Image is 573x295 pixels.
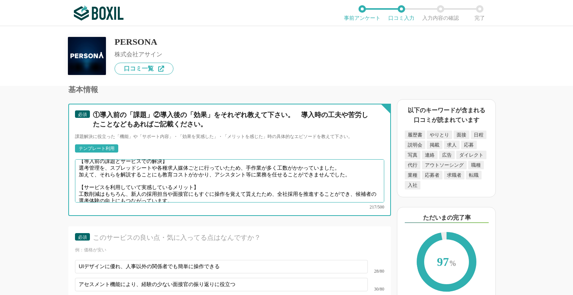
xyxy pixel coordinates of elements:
[405,106,488,125] div: 以下のキーワードが含まれる口コミが読まれています
[444,141,460,149] div: 求人
[75,260,368,273] input: UIがわかりやすく、タスク一覧を把握しやすい
[460,5,499,21] li: 完了
[422,161,467,169] div: アウトソーシング
[79,146,115,151] div: テンプレート利用
[427,141,442,149] div: 掲載
[454,131,469,139] div: 面接
[405,213,489,223] div: ただいまの完了率
[405,181,420,189] div: 入社
[68,86,391,93] div: 基本情報
[422,151,438,159] div: 連絡
[342,5,382,21] li: 事前アンケート
[405,161,420,169] div: 代行
[444,171,464,179] div: 求職者
[471,131,486,139] div: 日程
[468,161,484,169] div: 職種
[75,134,384,140] div: 課題解決に役立った「機能」や「サポート内容」・「効果を実感した」・「メリットを感じた」時の具体的なエピソードを教えて下さい。
[93,233,371,242] div: このサービスの良い点・気に入ってる点はなんですか？
[78,112,87,117] span: 必須
[422,171,442,179] div: 応募者
[424,239,469,286] span: 97
[405,131,425,139] div: 履歴書
[75,247,384,253] div: 例：価格が安い
[115,37,173,46] div: PERSONA
[368,269,384,273] div: 28/80
[93,110,371,129] div: ①導入前の「課題」②導入後の「効果」をそれぞれ教えて下さい。 導入時の工夫や苦労したことなどもあればご記載ください。
[75,205,384,209] div: 217/500
[382,5,421,21] li: 口コミ入力
[405,141,425,149] div: 説明会
[115,51,173,57] div: 株式会社アサイン
[450,259,456,267] span: %
[75,278,368,291] input: UIがわかりやすく、タスク一覧を把握しやすい
[124,66,154,72] span: 口コミ一覧
[74,6,123,21] img: ボクシルSaaS_ロゴ
[427,131,452,139] div: やりとり
[368,287,384,291] div: 30/80
[115,63,173,75] a: 口コミ一覧
[405,171,420,179] div: 業種
[405,151,420,159] div: 写真
[466,171,482,179] div: 転職
[421,5,460,21] li: 入力内容の確認
[439,151,455,159] div: 広告
[456,151,486,159] div: ダイレクト
[461,141,477,149] div: 応募
[78,235,87,240] span: 必須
